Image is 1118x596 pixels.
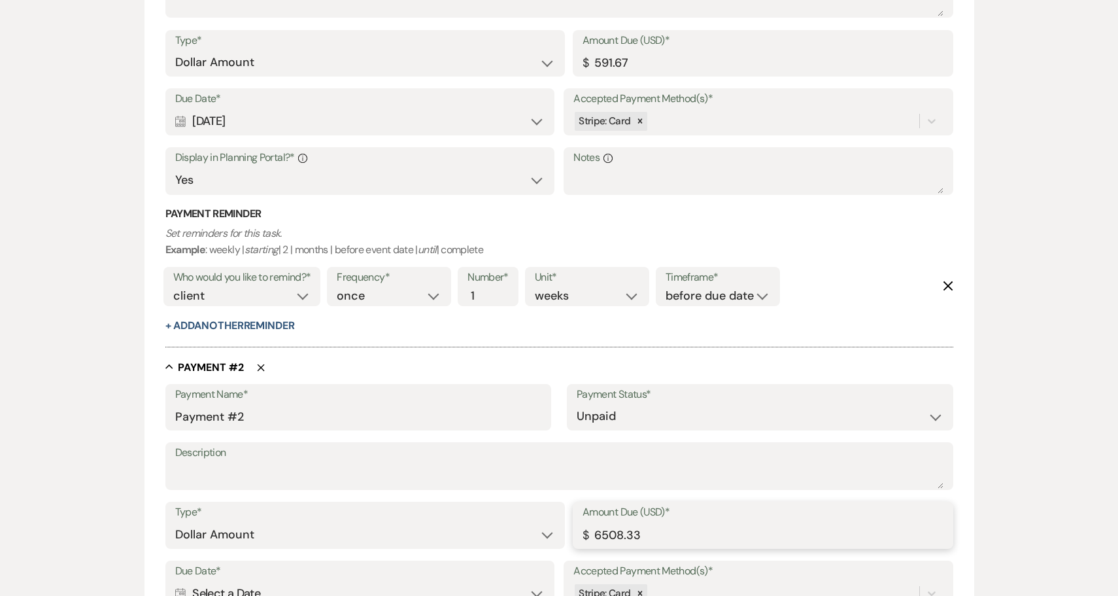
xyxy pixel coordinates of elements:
[165,226,282,240] i: Set reminders for this task.
[583,31,943,50] label: Amount Due (USD)*
[175,31,556,50] label: Type*
[175,385,542,404] label: Payment Name*
[583,527,588,544] div: $
[175,109,545,134] div: [DATE]
[175,562,545,581] label: Due Date*
[165,207,953,221] h3: Payment Reminder
[175,90,545,109] label: Due Date*
[175,503,556,522] label: Type*
[579,114,630,128] span: Stripe: Card
[418,243,437,256] i: until
[245,243,279,256] i: starting
[175,444,943,463] label: Description
[573,90,943,109] label: Accepted Payment Method(s)*
[535,268,639,287] label: Unit*
[583,54,588,72] div: $
[577,385,943,404] label: Payment Status*
[165,243,206,256] b: Example
[337,268,441,287] label: Frequency*
[583,503,943,522] label: Amount Due (USD)*
[467,268,509,287] label: Number*
[573,149,943,167] label: Notes
[573,562,943,581] label: Accepted Payment Method(s)*
[165,360,244,374] button: Payment #2
[165,225,953,258] p: : weekly | | 2 | months | before event date | | complete
[165,321,295,331] button: + AddAnotherReminder
[178,360,244,375] h5: Payment # 2
[666,268,770,287] label: Timeframe*
[175,149,545,167] label: Display in Planning Portal?*
[173,268,311,287] label: Who would you like to remind?*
